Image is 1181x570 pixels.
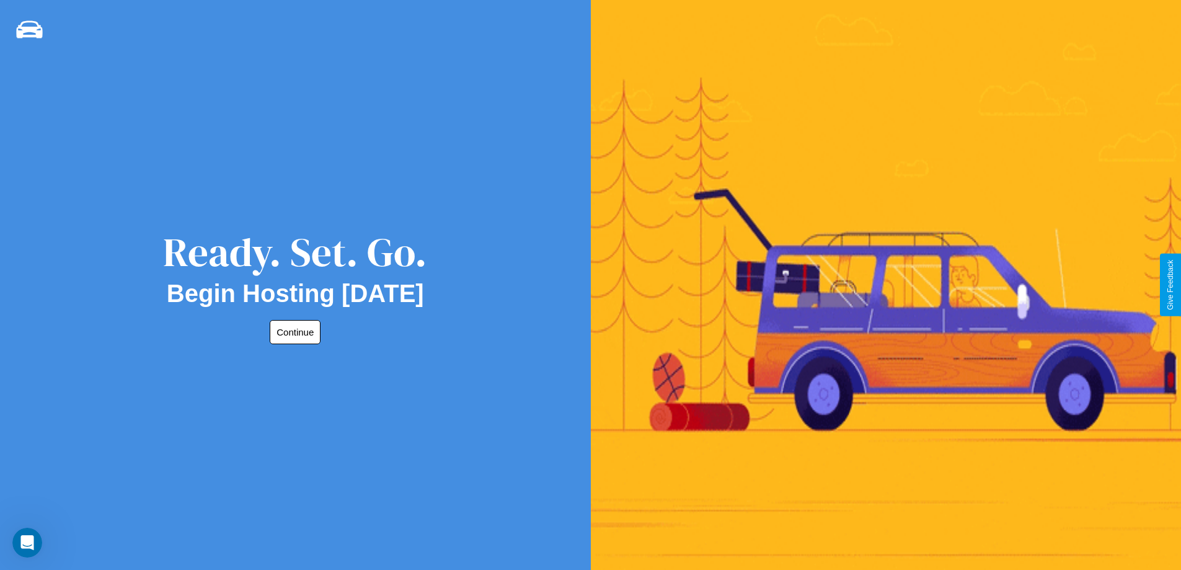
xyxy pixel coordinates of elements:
button: Continue [270,320,321,344]
div: Give Feedback [1166,260,1175,310]
iframe: Intercom live chat [12,528,42,558]
div: Ready. Set. Go. [163,225,427,280]
h2: Begin Hosting [DATE] [167,280,424,308]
